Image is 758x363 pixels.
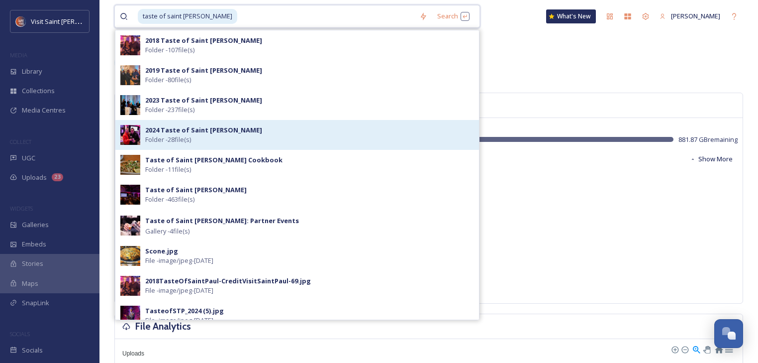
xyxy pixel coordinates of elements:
img: Visit%20Saint%20Paul%20Updated%20Profile%20Image.jpg [16,16,26,26]
strong: Taste of Saint [PERSON_NAME]: Partner Events [145,216,299,225]
span: Uploads [115,350,144,357]
span: Library [22,67,42,76]
img: 20814d29-9436-4155-9993-c8cc994f35b7.jpg [120,155,140,175]
div: 2018TasteOfSaintPaul-CreditVisitSaintPaul-69.jpg [145,276,311,286]
span: Folder - 463 file(s) [145,195,194,204]
span: Folder - 28 file(s) [145,135,191,144]
span: Embeds [22,240,46,249]
span: Visit Saint [PERSON_NAME] [31,16,110,26]
div: TasteofSTP_2024 (5).jpg [145,306,224,316]
span: Folder - 107 file(s) [145,45,194,55]
span: Folder - 80 file(s) [145,75,191,85]
span: Collections [22,86,55,96]
span: SOCIALS [10,330,30,338]
div: Zoom In [671,346,678,353]
img: e3f2f390-bda5-426c-8ba4-8b3ee1a12933.jpg [120,125,140,145]
span: MEDIA [10,51,27,59]
span: [PERSON_NAME] [671,11,720,20]
img: 14b1f472-c22e-4877-918b-c56119d008b4.jpg [120,95,140,115]
span: 881.87 GB remaining [678,135,738,144]
strong: Taste of Saint [PERSON_NAME] Cookbook [145,155,283,164]
a: [PERSON_NAME] [655,6,725,26]
div: Reset Zoom [714,345,723,353]
img: 3589ef32-c9c9-40a0-8457-4366ab56f69e.jpg [120,35,140,55]
div: Menu [724,345,733,353]
button: Show More [685,149,738,169]
span: COLLECT [10,138,31,145]
span: Socials [22,346,43,355]
div: Selection Zoom [692,345,700,353]
span: Gallery - 4 file(s) [145,227,189,236]
span: File - image/jpeg - [DATE] [145,286,213,295]
img: 95bb75be-98c8-4ebc-a3c8-9a4b93f6a845.jpg [120,246,140,266]
strong: Taste of Saint [PERSON_NAME] [145,185,247,194]
span: UGC [22,153,35,163]
span: File - image/jpeg - [DATE] [145,256,213,265]
div: Search [432,6,474,26]
img: 79c450e7-c9b9-44c3-a7da-2d4a3bbdd3b5.jpg [120,65,140,85]
span: File - image/jpeg - [DATE] [145,316,213,325]
img: 65c98dbf-d87d-498a-812b-59ec7df418c8.jpg [120,185,140,205]
span: taste of saint [PERSON_NAME] [138,9,237,23]
span: Media Centres [22,106,66,115]
button: Open Chat [714,319,743,348]
span: Stories [22,259,43,268]
div: Zoom Out [681,346,688,353]
span: Maps [22,279,38,288]
div: Scone.jpg [145,246,178,256]
strong: 2018 Taste of Saint [PERSON_NAME] [145,36,262,45]
span: WIDGETS [10,205,33,212]
img: 1a1a8b9b-a34c-4243-990f-f2a38f8682a1.jpg [120,306,140,326]
a: What's New [546,9,596,23]
img: 0d196c09-16a1-448d-a3b8-abd1d784fc97.jpg [120,216,140,236]
span: Uploads [22,173,47,182]
div: Panning [703,346,709,352]
strong: 2023 Taste of Saint [PERSON_NAME] [145,96,262,105]
strong: 2024 Taste of Saint [PERSON_NAME] [145,125,262,134]
h3: File Analytics [135,319,191,334]
span: Folder - 237 file(s) [145,105,194,115]
span: Folder - 11 file(s) [145,165,191,174]
div: 23 [52,173,63,181]
img: 3589ef32-c9c9-40a0-8457-4366ab56f69e.jpg [120,276,140,296]
span: SnapLink [22,298,49,308]
span: Galleries [22,220,49,230]
strong: 2019 Taste of Saint [PERSON_NAME] [145,66,262,75]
